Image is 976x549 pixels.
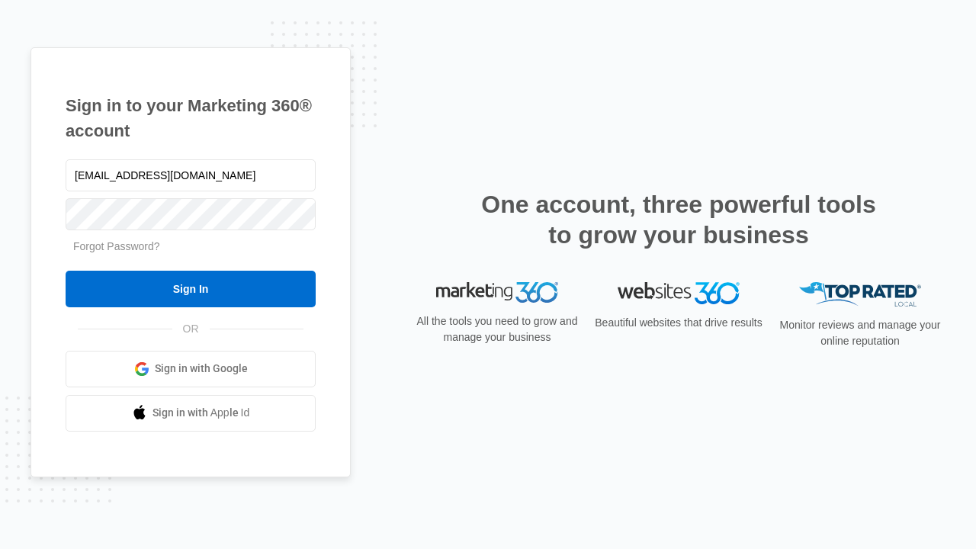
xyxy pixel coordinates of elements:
[799,282,921,307] img: Top Rated Local
[66,159,316,191] input: Email
[412,313,583,345] p: All the tools you need to grow and manage your business
[152,405,250,421] span: Sign in with Apple Id
[66,93,316,143] h1: Sign in to your Marketing 360® account
[618,282,740,304] img: Websites 360
[66,351,316,387] a: Sign in with Google
[172,321,210,337] span: OR
[66,271,316,307] input: Sign In
[66,395,316,432] a: Sign in with Apple Id
[477,189,881,250] h2: One account, three powerful tools to grow your business
[73,240,160,252] a: Forgot Password?
[436,282,558,303] img: Marketing 360
[775,317,945,349] p: Monitor reviews and manage your online reputation
[155,361,248,377] span: Sign in with Google
[593,315,764,331] p: Beautiful websites that drive results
